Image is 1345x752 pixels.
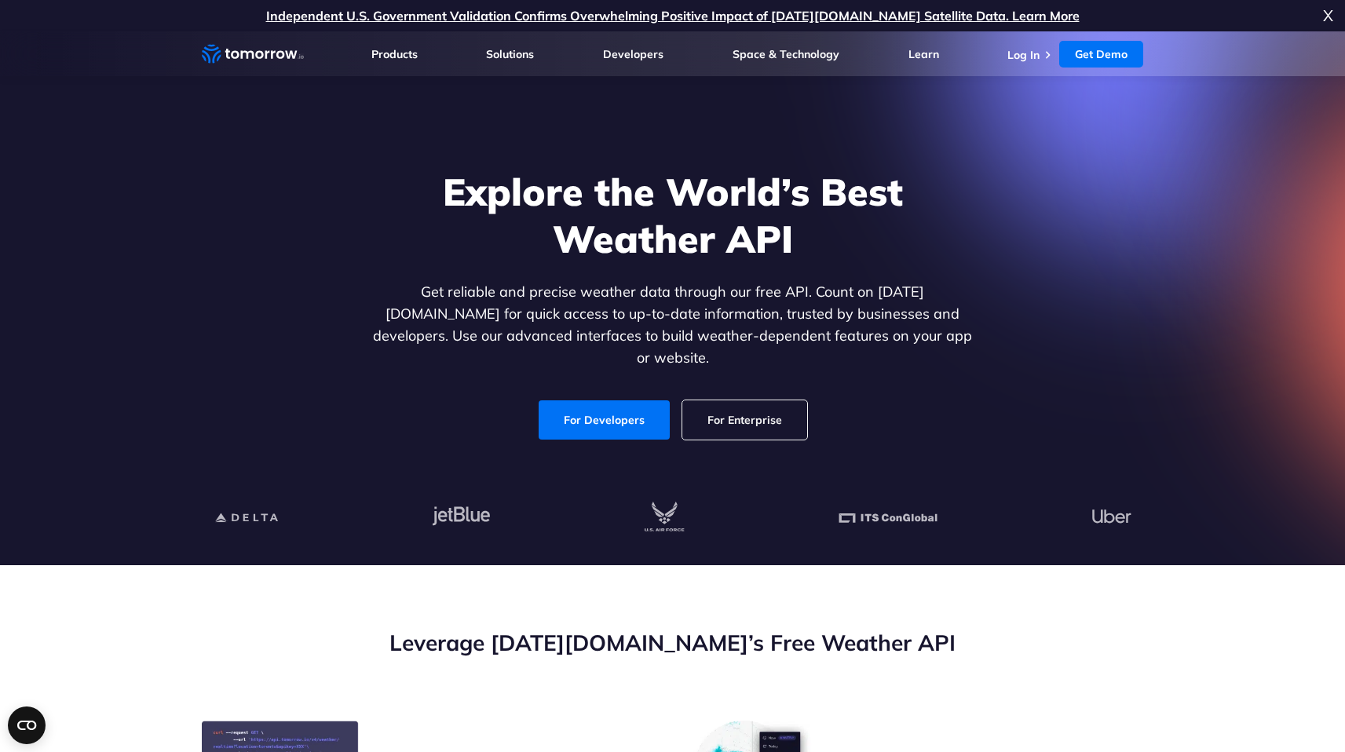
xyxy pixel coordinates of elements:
a: Independent U.S. Government Validation Confirms Overwhelming Positive Impact of [DATE][DOMAIN_NAM... [266,8,1080,24]
a: Learn [908,47,939,61]
a: Log In [1007,48,1040,62]
a: Developers [603,47,663,61]
h2: Leverage [DATE][DOMAIN_NAME]’s Free Weather API [202,628,1144,658]
a: Products [371,47,418,61]
a: Solutions [486,47,534,61]
a: Home link [202,42,304,66]
p: Get reliable and precise weather data through our free API. Count on [DATE][DOMAIN_NAME] for quic... [370,281,976,369]
a: For Developers [539,400,670,440]
a: Get Demo [1059,41,1143,68]
a: Space & Technology [733,47,839,61]
h1: Explore the World’s Best Weather API [370,168,976,262]
button: Open CMP widget [8,706,46,744]
a: For Enterprise [682,400,807,440]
